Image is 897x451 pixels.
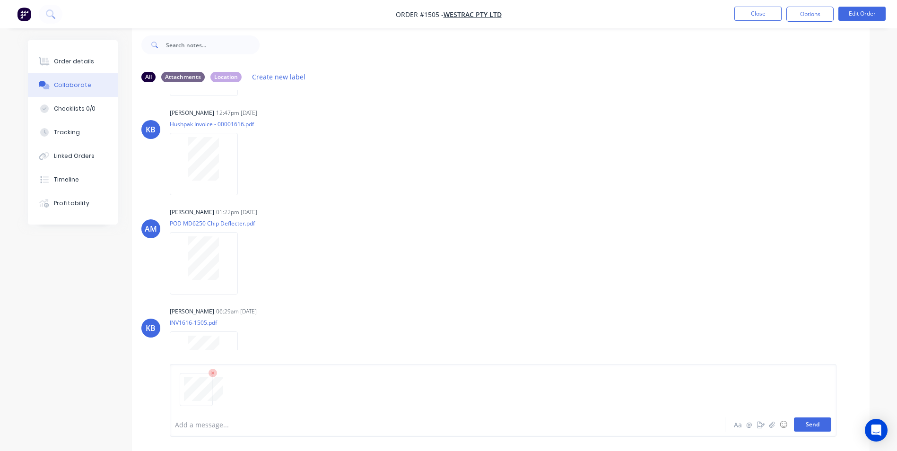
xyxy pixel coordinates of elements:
[216,208,257,217] div: 01:22pm [DATE]
[170,208,214,217] div: [PERSON_NAME]
[216,307,257,316] div: 06:29am [DATE]
[865,419,888,442] div: Open Intercom Messenger
[732,419,744,430] button: Aa
[28,191,118,215] button: Profitability
[216,109,257,117] div: 12:47pm [DATE]
[744,419,755,430] button: @
[170,319,247,327] p: INV1616-1505.pdf
[778,419,789,430] button: ☺
[28,97,118,121] button: Checklists 0/0
[146,124,156,135] div: KB
[838,7,886,21] button: Edit Order
[54,128,80,137] div: Tracking
[170,307,214,316] div: [PERSON_NAME]
[170,219,255,227] p: POD MD6250 Chip Deflecter.pdf
[54,104,96,113] div: Checklists 0/0
[210,72,242,82] div: Location
[28,50,118,73] button: Order details
[54,152,95,160] div: Linked Orders
[170,120,254,128] p: Hushpak Invoice - 00001616.pdf
[145,223,157,234] div: AM
[161,72,205,82] div: Attachments
[54,57,94,66] div: Order details
[54,81,91,89] div: Collaborate
[28,168,118,191] button: Timeline
[786,7,834,22] button: Options
[146,322,156,334] div: KB
[444,10,502,19] a: WesTrac Pty Ltd
[247,70,311,83] button: Create new label
[794,417,831,432] button: Send
[170,109,214,117] div: [PERSON_NAME]
[166,35,260,54] input: Search notes...
[17,7,31,21] img: Factory
[54,175,79,184] div: Timeline
[28,121,118,144] button: Tracking
[396,10,444,19] span: Order #1505 -
[28,73,118,97] button: Collaborate
[734,7,782,21] button: Close
[141,72,156,82] div: All
[28,144,118,168] button: Linked Orders
[54,199,89,208] div: Profitability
